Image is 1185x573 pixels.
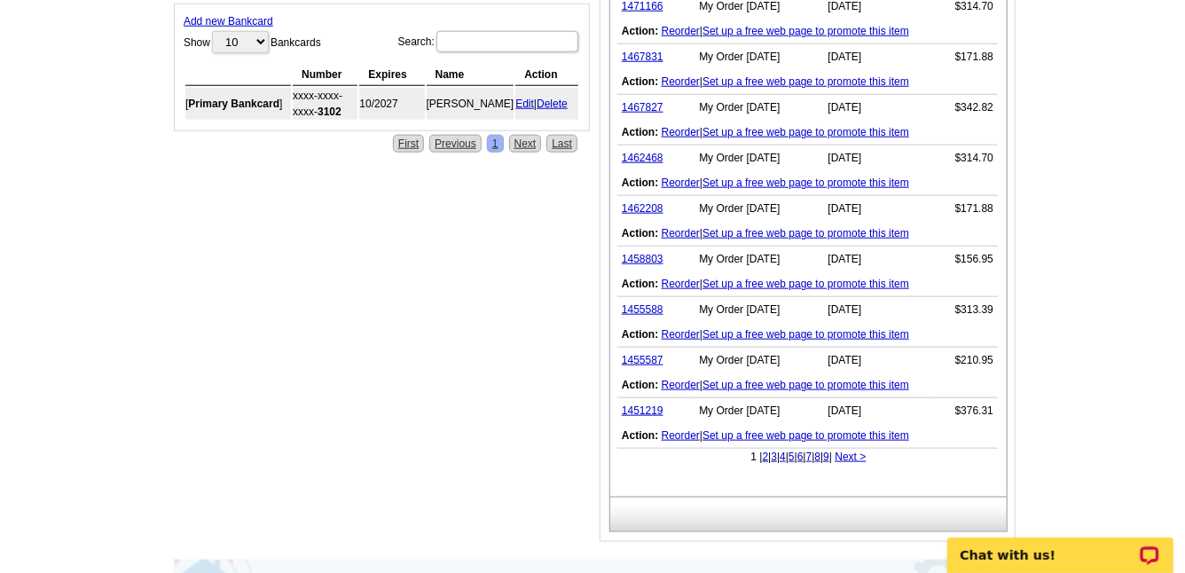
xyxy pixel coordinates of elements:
td: | [617,221,998,247]
td: My Order [DATE] [695,196,823,222]
strong: 3102 [318,106,341,118]
a: 1455587 [622,354,663,366]
td: My Order [DATE] [695,297,823,323]
a: Delete [537,98,568,110]
td: [ ] [185,88,291,120]
a: Reorder [662,177,700,189]
a: 1455588 [622,303,663,316]
td: $210.95 [930,348,998,373]
b: Action: [622,25,658,37]
a: 7 [806,451,812,463]
a: Reorder [662,328,700,341]
td: $313.39 [930,297,998,323]
td: | [617,271,998,297]
td: [DATE] [824,44,930,70]
a: Set up a free web page to promote this item [702,429,909,442]
td: $156.95 [930,247,998,272]
a: Set up a free web page to promote this item [702,126,909,138]
th: Expires [359,64,424,86]
td: | [617,69,998,95]
th: Number [293,64,357,86]
th: Action [515,64,578,86]
a: 6 [797,451,804,463]
a: Add new Bankcard [184,15,273,27]
td: | [617,423,998,449]
a: 1 [487,135,504,153]
a: 8 [815,451,821,463]
a: Reorder [662,429,700,442]
td: [DATE] [824,297,930,323]
b: Action: [622,126,658,138]
td: | [515,88,578,120]
b: Action: [622,379,658,391]
a: 1467827 [622,101,663,114]
a: Set up a free web page to promote this item [702,75,909,88]
a: Reorder [662,75,700,88]
td: | [617,120,998,145]
td: [DATE] [824,247,930,272]
label: Show Bankcards [184,29,321,55]
a: Last [546,135,577,153]
a: 4 [780,451,786,463]
a: Set up a free web page to promote this item [702,379,909,391]
a: 9 [823,451,829,463]
a: 1467831 [622,51,663,63]
a: First [393,135,424,153]
a: Reorder [662,278,700,290]
a: Set up a free web page to promote this item [702,227,909,239]
td: $314.70 [930,145,998,171]
td: My Order [DATE] [695,398,823,424]
a: Reorder [662,379,700,391]
td: My Order [DATE] [695,145,823,171]
a: Set up a free web page to promote this item [702,328,909,341]
td: [DATE] [824,398,930,424]
td: | [617,170,998,196]
a: Reorder [662,126,700,138]
a: Next > [835,451,866,463]
a: Next [509,135,542,153]
a: Edit [515,98,534,110]
td: [DATE] [824,145,930,171]
td: | [617,373,998,398]
a: 3 [771,451,777,463]
b: Action: [622,177,658,189]
input: Search: [436,31,578,52]
b: Action: [622,278,658,290]
b: Action: [622,328,658,341]
td: [DATE] [824,95,930,121]
td: My Order [DATE] [695,247,823,272]
td: My Order [DATE] [695,44,823,70]
td: | [617,19,998,44]
div: 1 | | | | | | | | | [610,449,1007,465]
td: My Order [DATE] [695,348,823,373]
iframe: LiveChat chat widget [936,517,1185,573]
td: $171.88 [930,196,998,222]
td: 10/2027 [359,88,424,120]
a: Set up a free web page to promote this item [702,177,909,189]
td: | [617,322,998,348]
a: 5 [789,451,795,463]
label: Search: [398,29,580,54]
a: Reorder [662,25,700,37]
td: $171.88 [930,44,998,70]
th: Name [427,64,514,86]
td: My Order [DATE] [695,95,823,121]
a: Set up a free web page to promote this item [702,25,909,37]
td: [DATE] [824,348,930,373]
td: xxxx-xxxx-xxxx- [293,88,357,120]
a: 1458803 [622,253,663,265]
b: Action: [622,227,658,239]
td: [DATE] [824,196,930,222]
select: ShowBankcards [212,31,269,53]
a: Set up a free web page to promote this item [702,278,909,290]
b: Action: [622,75,658,88]
td: [PERSON_NAME] [427,88,514,120]
a: 1462468 [622,152,663,164]
a: 2 [763,451,769,463]
a: Previous [429,135,482,153]
a: 1451219 [622,404,663,417]
b: Action: [622,429,658,442]
td: $342.82 [930,95,998,121]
